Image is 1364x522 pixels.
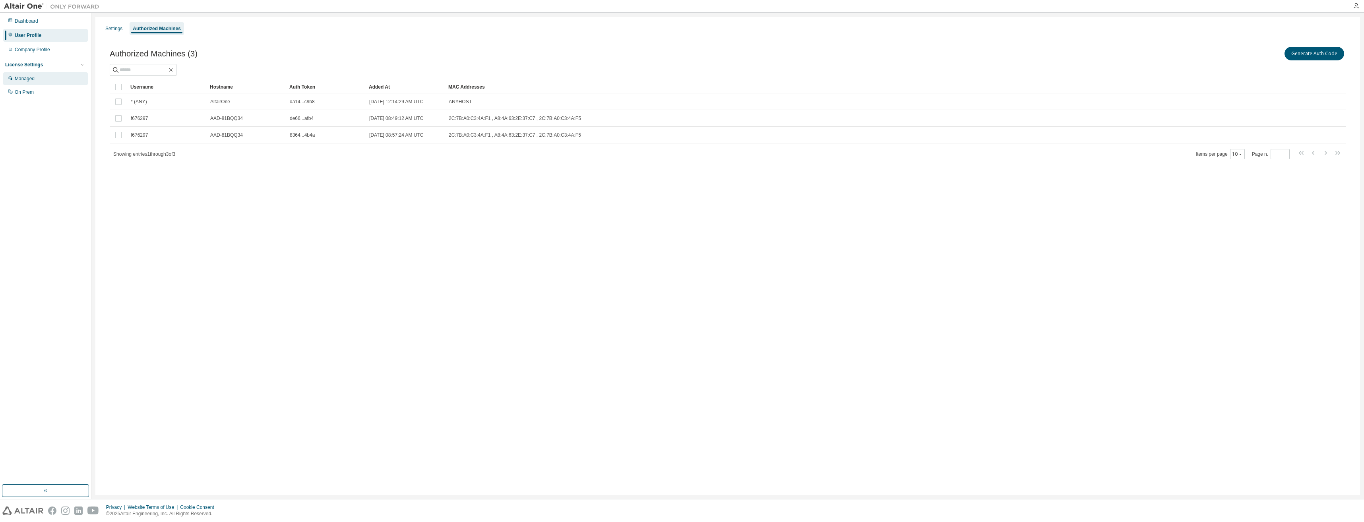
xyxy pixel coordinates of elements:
span: Items per page [1196,149,1245,159]
img: facebook.svg [48,507,56,515]
p: © 2025 Altair Engineering, Inc. All Rights Reserved. [106,510,219,517]
div: Added At [369,81,442,93]
span: AAD-81BQQ34 [210,132,243,138]
span: * (ANY) [131,99,147,105]
img: altair_logo.svg [2,507,43,515]
span: AAD-81BQQ34 [210,115,243,122]
button: Generate Auth Code [1285,47,1344,60]
img: Altair One [4,2,103,10]
span: f676297 [131,115,148,122]
span: 2C:7B:A0:C3:4A:F1 , A8:4A:63:2E:37:C7 , 2C:7B:A0:C3:4A:F5 [449,115,581,122]
img: instagram.svg [61,507,70,515]
span: Page n. [1252,149,1290,159]
div: Authorized Machines [133,25,181,32]
div: Dashboard [15,18,38,24]
button: 10 [1232,151,1243,157]
img: linkedin.svg [74,507,83,515]
div: Privacy [106,504,128,510]
div: MAC Addresses [448,81,1262,93]
span: Showing entries 1 through 3 of 3 [113,151,175,157]
div: On Prem [15,89,34,95]
div: Hostname [210,81,283,93]
div: Website Terms of Use [128,504,180,510]
span: Authorized Machines (3) [110,49,198,58]
span: 2C:7B:A0:C3:4A:F1 , A8:4A:63:2E:37:C7 , 2C:7B:A0:C3:4A:F5 [449,132,581,138]
span: [DATE] 12:14:29 AM UTC [369,99,424,105]
span: f676297 [131,132,148,138]
div: Settings [105,25,122,32]
div: Auth Token [289,81,362,93]
div: License Settings [5,62,43,68]
span: da14...c9b8 [290,99,315,105]
img: youtube.svg [87,507,99,515]
span: 8364...4b4a [290,132,315,138]
div: User Profile [15,32,41,39]
span: [DATE] 08:57:24 AM UTC [369,132,424,138]
div: Company Profile [15,46,50,53]
div: Cookie Consent [180,504,219,510]
div: Managed [15,75,35,82]
span: de66...afb4 [290,115,314,122]
div: Username [130,81,203,93]
span: [DATE] 08:49:12 AM UTC [369,115,424,122]
span: AltairOne [210,99,230,105]
span: ANYHOST [449,99,472,105]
